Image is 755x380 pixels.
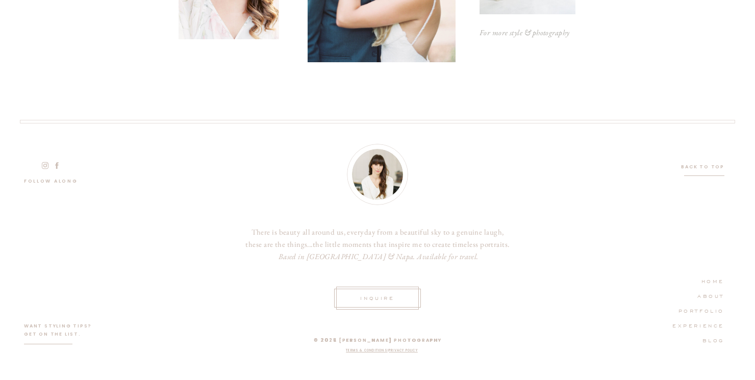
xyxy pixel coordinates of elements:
a: Back to top [681,163,724,171]
i: Based in [GEOGRAPHIC_DATA] & Napa. Available for travel. [279,251,479,261]
a: BLog [681,335,724,344]
a: INquire [357,293,398,302]
a: follow along [24,177,86,188]
a: Terms & Conditions [346,348,388,352]
p: want styling tips? GET ON THE LIST. [24,322,96,342]
a: PORTFOLIO [667,306,724,315]
a: ABOUT [667,291,724,300]
nav: I [261,348,503,356]
p: © 2025 [PERSON_NAME] photography [257,336,499,344]
a: EXPERIENCE [667,320,724,330]
a: HOME [679,276,724,285]
a: Privacy policy [389,348,418,352]
i: For more style & photography [480,28,570,37]
a: There is beauty all around us, everyday from a beautiful sky to a genuine laugh, these are the th... [244,226,511,267]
